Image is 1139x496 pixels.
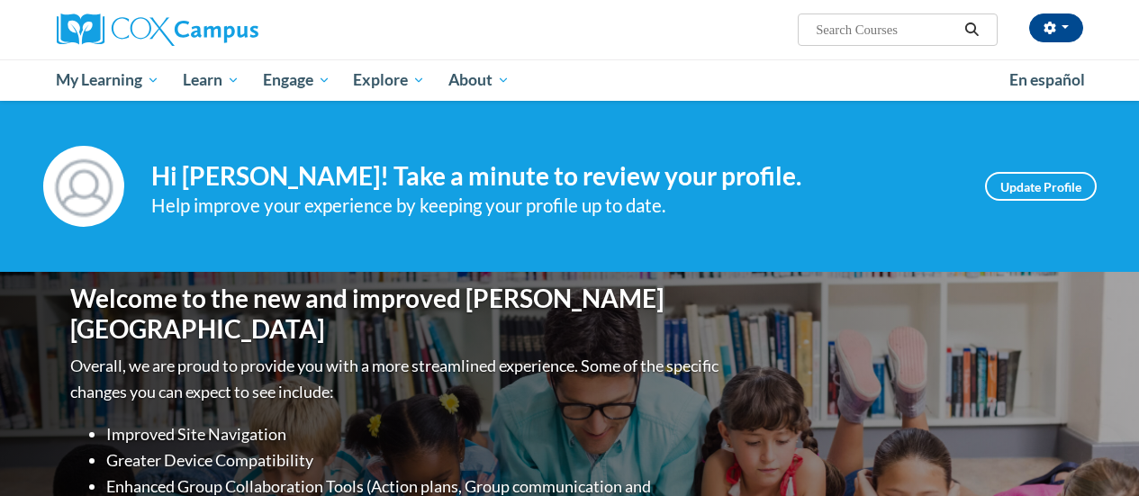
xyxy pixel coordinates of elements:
img: Cox Campus [57,14,258,46]
a: Cox Campus [57,14,381,46]
img: Profile Image [43,146,124,227]
button: Account Settings [1029,14,1083,42]
iframe: Button to launch messaging window [1067,424,1125,482]
li: Improved Site Navigation [106,421,723,447]
li: Greater Device Compatibility [106,447,723,473]
span: Explore [353,69,425,91]
a: En español [998,61,1097,99]
div: Help improve your experience by keeping your profile up to date. [151,191,958,221]
button: Search [958,19,985,41]
span: My Learning [56,69,159,91]
span: En español [1009,70,1085,89]
h1: Welcome to the new and improved [PERSON_NAME][GEOGRAPHIC_DATA] [70,284,723,344]
a: My Learning [45,59,172,101]
input: Search Courses [814,19,958,41]
p: Overall, we are proud to provide you with a more streamlined experience. Some of the specific cha... [70,353,723,405]
span: Engage [263,69,330,91]
a: Update Profile [985,172,1097,201]
a: Explore [341,59,437,101]
span: Learn [183,69,240,91]
h4: Hi [PERSON_NAME]! Take a minute to review your profile. [151,161,958,192]
a: About [437,59,521,101]
a: Learn [171,59,251,101]
a: Engage [251,59,342,101]
div: Main menu [43,59,1097,101]
span: About [448,69,510,91]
